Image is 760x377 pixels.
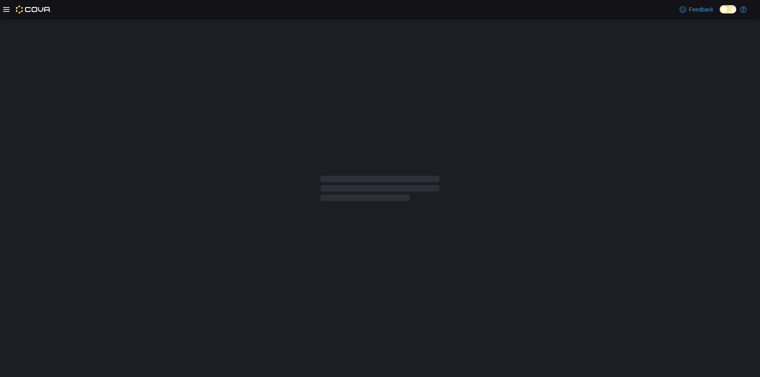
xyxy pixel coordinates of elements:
img: Cova [16,6,51,13]
span: Dark Mode [720,13,720,14]
span: Feedback [689,6,713,13]
input: Dark Mode [720,5,736,13]
a: Feedback [676,2,716,17]
span: Loading [321,177,439,203]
